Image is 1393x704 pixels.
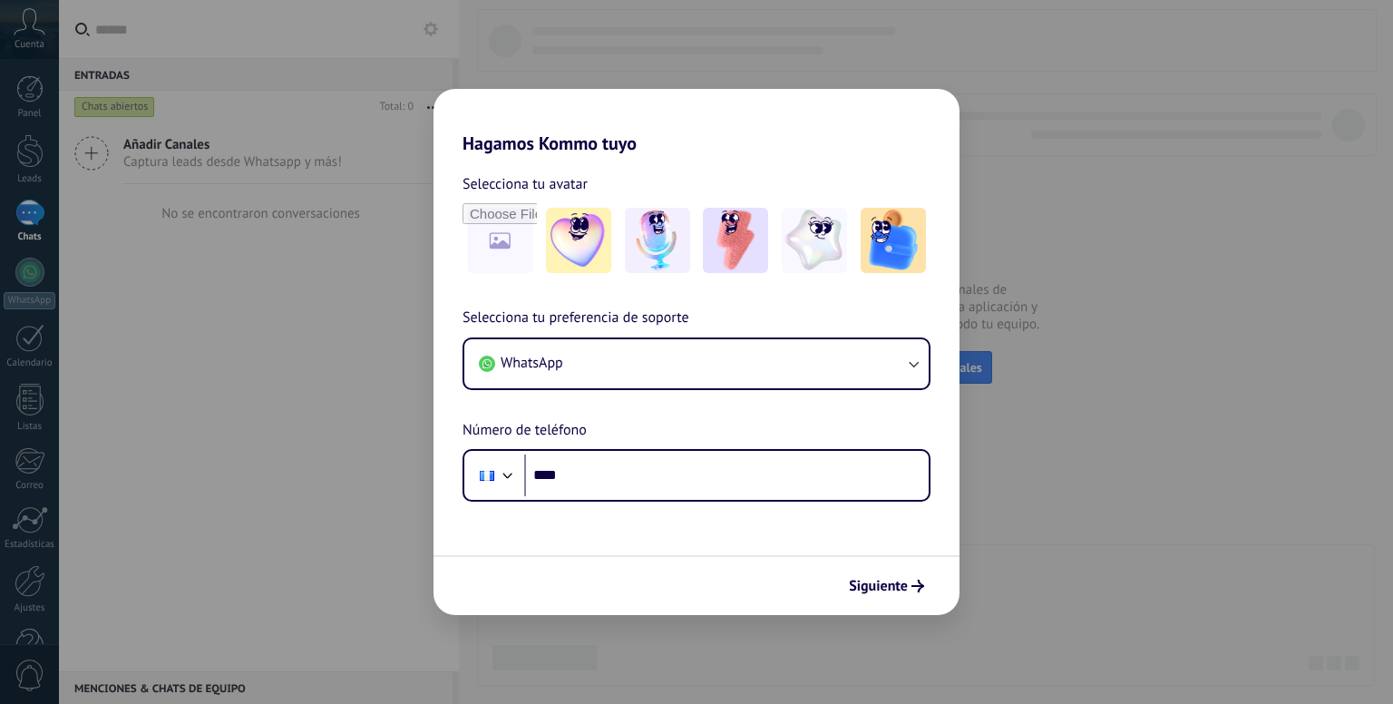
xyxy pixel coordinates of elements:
[463,419,587,443] span: Número de teléfono
[849,580,908,592] span: Siguiente
[433,89,960,154] h2: Hagamos Kommo tuyo
[546,208,611,273] img: -1.jpeg
[703,208,768,273] img: -3.jpeg
[470,456,504,494] div: Guatemala: + 502
[463,172,588,196] span: Selecciona tu avatar
[463,307,689,330] span: Selecciona tu preferencia de soporte
[625,208,690,273] img: -2.jpeg
[841,571,932,601] button: Siguiente
[861,208,926,273] img: -5.jpeg
[501,354,563,372] span: WhatsApp
[782,208,847,273] img: -4.jpeg
[464,339,929,388] button: WhatsApp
